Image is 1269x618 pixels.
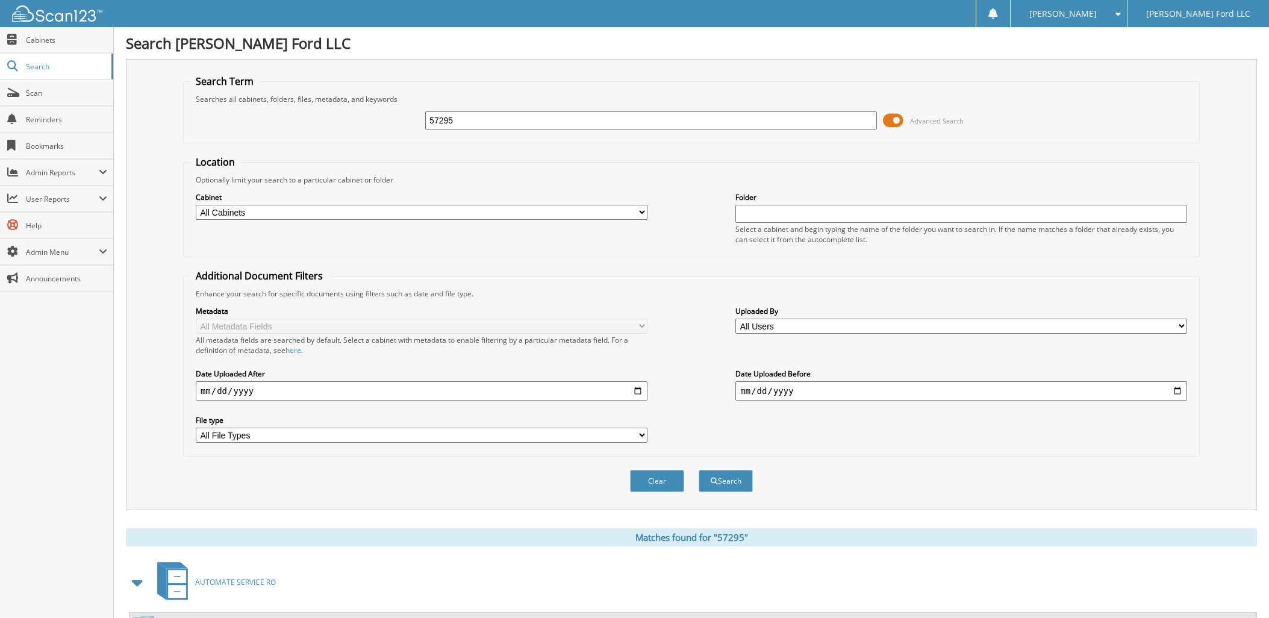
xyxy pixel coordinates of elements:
[26,35,107,45] span: Cabinets
[150,558,276,606] a: AUTOMATE SERVICE RO
[735,381,1187,401] input: end
[196,415,647,425] label: File type
[26,114,107,125] span: Reminders
[1146,10,1250,17] span: [PERSON_NAME] Ford LLC
[190,269,329,282] legend: Additional Document Filters
[126,528,1257,546] div: Matches found for "57295"
[699,470,753,492] button: Search
[630,470,684,492] button: Clear
[190,75,260,88] legend: Search Term
[196,192,647,202] label: Cabinet
[26,61,105,72] span: Search
[26,167,99,178] span: Admin Reports
[26,194,99,204] span: User Reports
[26,273,107,284] span: Announcements
[910,116,964,125] span: Advanced Search
[735,192,1187,202] label: Folder
[735,369,1187,379] label: Date Uploaded Before
[190,289,1193,299] div: Enhance your search for specific documents using filters such as date and file type.
[26,141,107,151] span: Bookmarks
[285,345,301,355] a: here
[196,335,647,355] div: All metadata fields are searched by default. Select a cabinet with metadata to enable filtering b...
[190,155,241,169] legend: Location
[126,33,1257,53] h1: Search [PERSON_NAME] Ford LLC
[26,88,107,98] span: Scan
[26,220,107,231] span: Help
[196,306,647,316] label: Metadata
[196,369,647,379] label: Date Uploaded After
[735,306,1187,316] label: Uploaded By
[190,94,1193,104] div: Searches all cabinets, folders, files, metadata, and keywords
[12,5,102,22] img: scan123-logo-white.svg
[190,175,1193,185] div: Optionally limit your search to a particular cabinet or folder
[26,247,99,257] span: Admin Menu
[1029,10,1097,17] span: [PERSON_NAME]
[735,224,1187,245] div: Select a cabinet and begin typing the name of the folder you want to search in. If the name match...
[196,381,647,401] input: start
[195,577,276,587] span: AUTOMATE SERVICE RO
